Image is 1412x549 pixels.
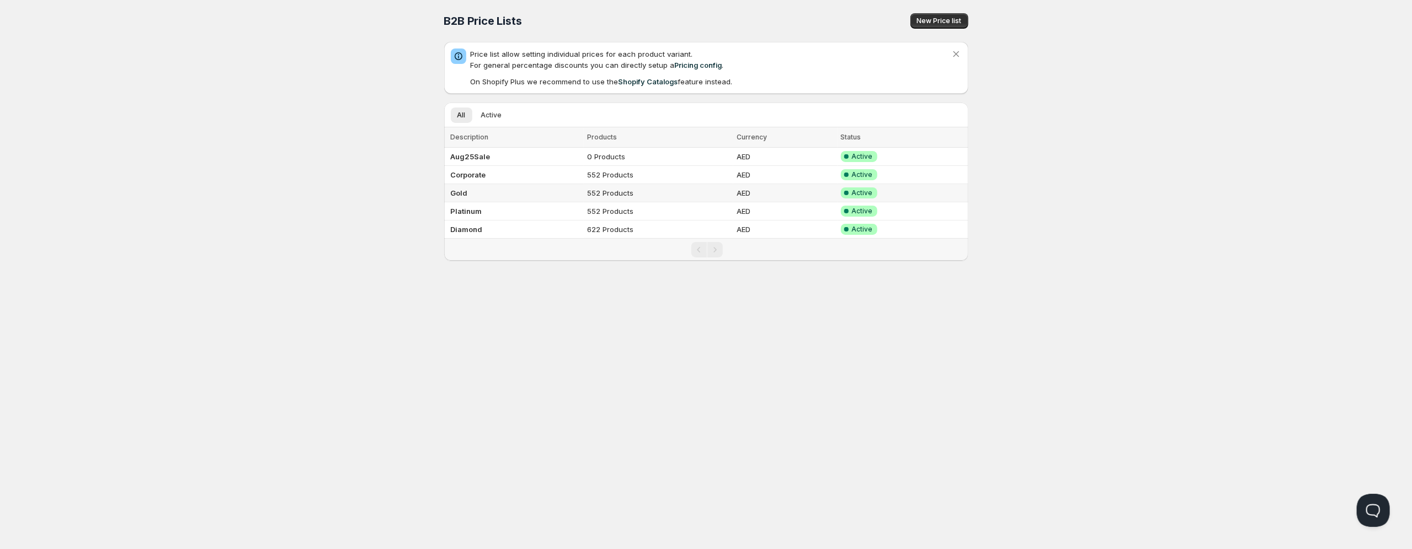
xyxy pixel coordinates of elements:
[451,170,486,179] b: Corporate
[737,133,767,141] span: Currency
[852,189,873,197] span: Active
[451,152,491,161] b: Aug25Sale
[910,13,968,29] button: New Price list
[584,166,733,184] td: 552 Products
[451,225,483,234] b: Diamond
[733,220,838,239] td: AED
[917,17,962,25] span: New Price list
[852,225,873,234] span: Active
[733,202,838,220] td: AED
[733,166,838,184] td: AED
[444,14,522,28] span: B2B Price Lists
[852,152,873,161] span: Active
[451,189,468,197] b: Gold
[852,170,873,179] span: Active
[584,220,733,239] td: 622 Products
[451,133,489,141] span: Description
[451,207,482,216] b: Platinum
[841,133,861,141] span: Status
[587,133,617,141] span: Products
[471,76,951,87] p: On Shopify Plus we recommend to use the feature instead.
[733,184,838,202] td: AED
[584,202,733,220] td: 552 Products
[457,111,466,120] span: All
[675,61,722,69] a: Pricing config
[733,148,838,166] td: AED
[619,77,678,86] a: Shopify Catalogs
[481,111,502,120] span: Active
[444,238,968,261] nav: Pagination
[1357,494,1390,527] iframe: Help Scout Beacon - Open
[852,207,873,216] span: Active
[584,184,733,202] td: 552 Products
[949,46,964,62] button: Dismiss notification
[584,148,733,166] td: 0 Products
[471,49,951,71] p: Price list allow setting individual prices for each product variant. For general percentage disco...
